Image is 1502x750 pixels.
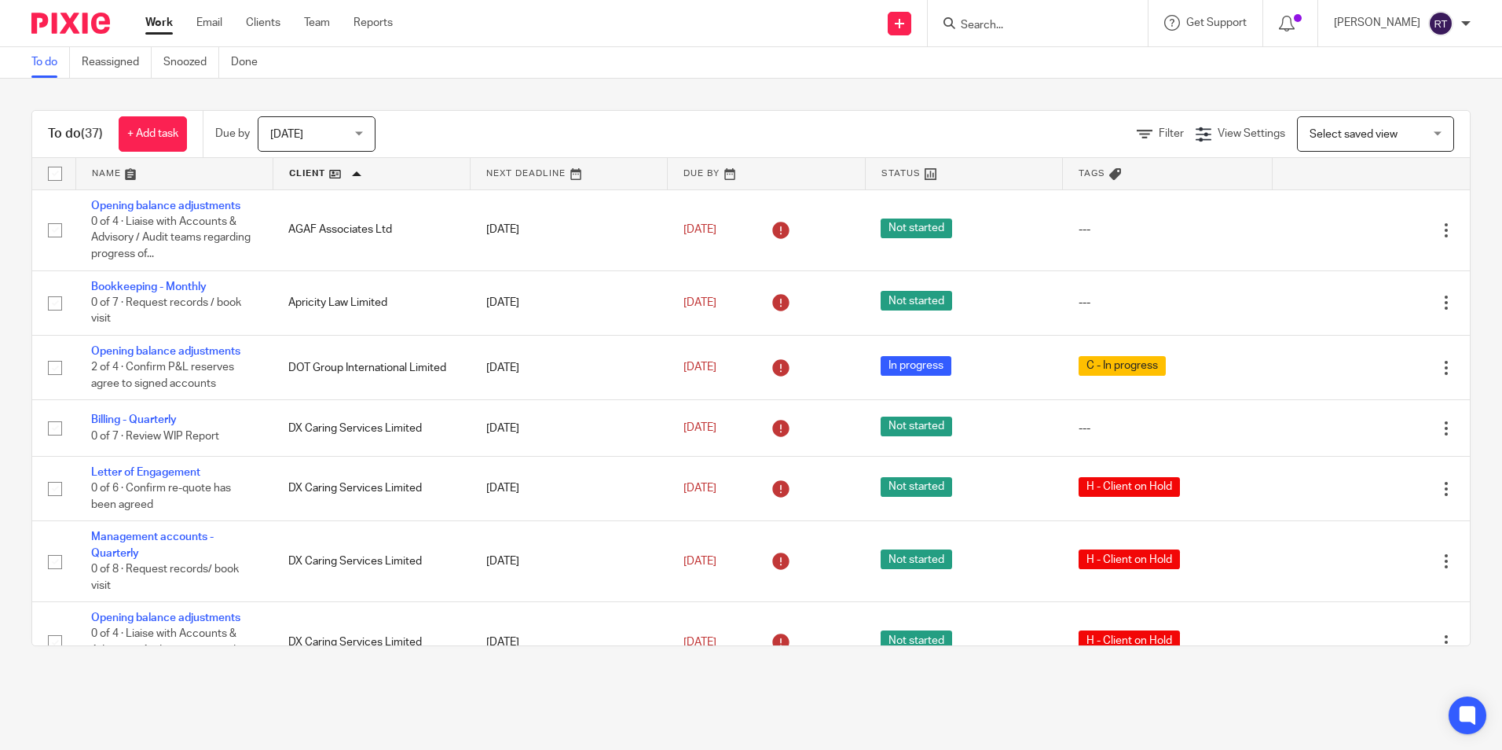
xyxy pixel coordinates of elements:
td: DX Caring Services Limited [273,456,470,520]
div: --- [1079,421,1257,436]
span: 0 of 8 · Request records/ book visit [91,564,239,591]
span: 0 of 7 · Request records / book visit [91,297,241,325]
p: [PERSON_NAME] [1334,15,1420,31]
span: Get Support [1186,17,1247,28]
span: 0 of 4 · Liaise with Accounts & Advisory / Audit teams regarding progress of... [91,216,251,259]
a: Reports [354,15,393,31]
a: Bookkeeping - Monthly [91,281,207,292]
span: [DATE] [683,483,716,494]
span: H - Client on Hold [1079,477,1180,497]
span: Filter [1159,128,1184,139]
img: Pixie [31,13,110,34]
td: [DATE] [471,189,668,270]
a: Letter of Engagement [91,467,200,478]
a: To do [31,47,70,78]
td: DX Caring Services Limited [273,602,470,683]
span: H - Client on Hold [1079,550,1180,569]
span: [DATE] [683,297,716,308]
span: 0 of 7 · Review WIP Report [91,431,219,442]
td: DX Caring Services Limited [273,400,470,456]
span: In progress [881,356,951,376]
span: H - Client on Hold [1079,631,1180,650]
a: Email [196,15,222,31]
span: [DATE] [683,224,716,235]
div: --- [1079,222,1257,237]
div: --- [1079,295,1257,311]
a: + Add task [119,116,187,152]
a: Team [304,15,330,31]
span: (37) [81,127,103,140]
span: C - In progress [1079,356,1166,376]
td: [DATE] [471,400,668,456]
a: Done [231,47,269,78]
td: AGAF Associates Ltd [273,189,470,270]
span: [DATE] [683,637,716,648]
td: [DATE] [471,336,668,400]
a: Reassigned [82,47,152,78]
a: Clients [246,15,280,31]
a: Management accounts - Quarterly [91,531,214,558]
span: Not started [881,477,952,497]
a: Opening balance adjustments [91,200,240,211]
span: Select saved view [1310,129,1398,140]
h1: To do [48,126,103,142]
td: Apricity Law Limited [273,270,470,335]
td: [DATE] [471,602,668,683]
td: [DATE] [471,521,668,602]
span: Not started [881,417,952,436]
td: DOT Group International Limited [273,336,470,400]
span: View Settings [1218,128,1285,139]
span: Not started [881,291,952,311]
a: Billing - Quarterly [91,414,177,425]
img: svg%3E [1428,11,1453,36]
span: [DATE] [683,362,716,373]
span: Not started [881,219,952,238]
span: Not started [881,550,952,569]
span: [DATE] [683,556,716,567]
span: 0 of 6 · Confirm re-quote has been agreed [91,483,231,510]
a: Snoozed [163,47,219,78]
span: [DATE] [270,129,303,140]
td: [DATE] [471,270,668,335]
span: 2 of 4 · Confirm P&L reserves agree to signed accounts [91,362,234,390]
a: Work [145,15,173,31]
p: Due by [215,126,250,142]
span: 0 of 4 · Liaise with Accounts & Advisory / Audit teams regarding progress of... [91,629,251,672]
td: [DATE] [471,456,668,520]
a: Opening balance adjustments [91,346,240,357]
span: Tags [1079,169,1105,178]
span: [DATE] [683,423,716,434]
td: DX Caring Services Limited [273,521,470,602]
input: Search [959,19,1101,33]
a: Opening balance adjustments [91,612,240,623]
span: Not started [881,631,952,650]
